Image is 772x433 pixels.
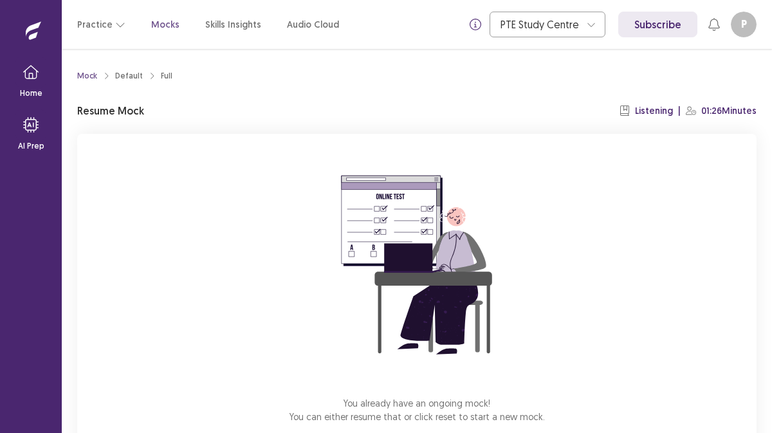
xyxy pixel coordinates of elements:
[301,149,533,381] img: attend-mock
[701,104,757,118] p: 01:26 Minutes
[618,12,697,37] a: Subscribe
[77,70,97,82] a: Mock
[464,13,487,36] button: info
[18,140,44,152] p: AI Prep
[115,70,143,82] div: Default
[635,104,673,118] p: Listening
[151,18,179,32] a: Mocks
[161,70,172,82] div: Full
[678,104,681,118] p: |
[77,103,144,118] p: Resume Mock
[77,13,125,36] button: Practice
[731,12,757,37] button: P
[501,12,580,37] div: PTE Study Centre
[205,18,261,32] a: Skills Insights
[20,88,42,99] p: Home
[77,70,172,82] nav: breadcrumb
[287,18,339,32] a: Audio Cloud
[289,396,545,423] p: You already have an ongoing mock! You can either resume that or click reset to start a new mock.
